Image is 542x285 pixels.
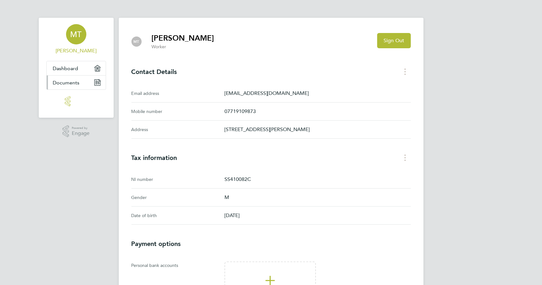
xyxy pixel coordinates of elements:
span: Marcin Turek [46,47,106,55]
div: Marcin Turek [131,36,142,47]
span: Sign Out [384,37,404,44]
nav: Main navigation [39,18,114,118]
div: NI number [131,176,224,183]
p: [EMAIL_ADDRESS][DOMAIN_NAME] [224,89,411,97]
span: MT [70,30,82,38]
p: [DATE] [224,212,411,219]
h3: Tax information [131,154,411,162]
div: Gender [131,194,224,201]
h3: Payment options [131,240,411,248]
a: Dashboard [47,61,106,75]
p: Worker [152,44,214,50]
p: 07719109873 [224,108,411,115]
a: Documents [47,76,106,89]
span: MT [134,39,139,44]
div: Address [131,126,224,133]
p: [STREET_ADDRESS][PERSON_NAME] [224,126,411,133]
a: MT[PERSON_NAME] [46,24,106,55]
div: Email address [131,89,224,97]
span: Engage [72,131,90,136]
h3: Contact Details [131,68,411,76]
button: Tax information menu [399,153,411,162]
span: Dashboard [53,65,78,71]
button: Sign Out [377,33,411,48]
span: Powered by [72,125,90,131]
button: Contact Details menu [399,67,411,76]
a: Powered byEngage [63,125,90,137]
h2: [PERSON_NAME] [152,33,214,43]
p: M [224,194,411,201]
div: Mobile number [131,108,224,115]
img: engage-logo-retina.png [65,96,88,106]
div: Date of birth [131,212,224,219]
p: SS410082C [224,176,411,183]
span: Documents [53,80,80,86]
a: Go to home page [46,96,106,106]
